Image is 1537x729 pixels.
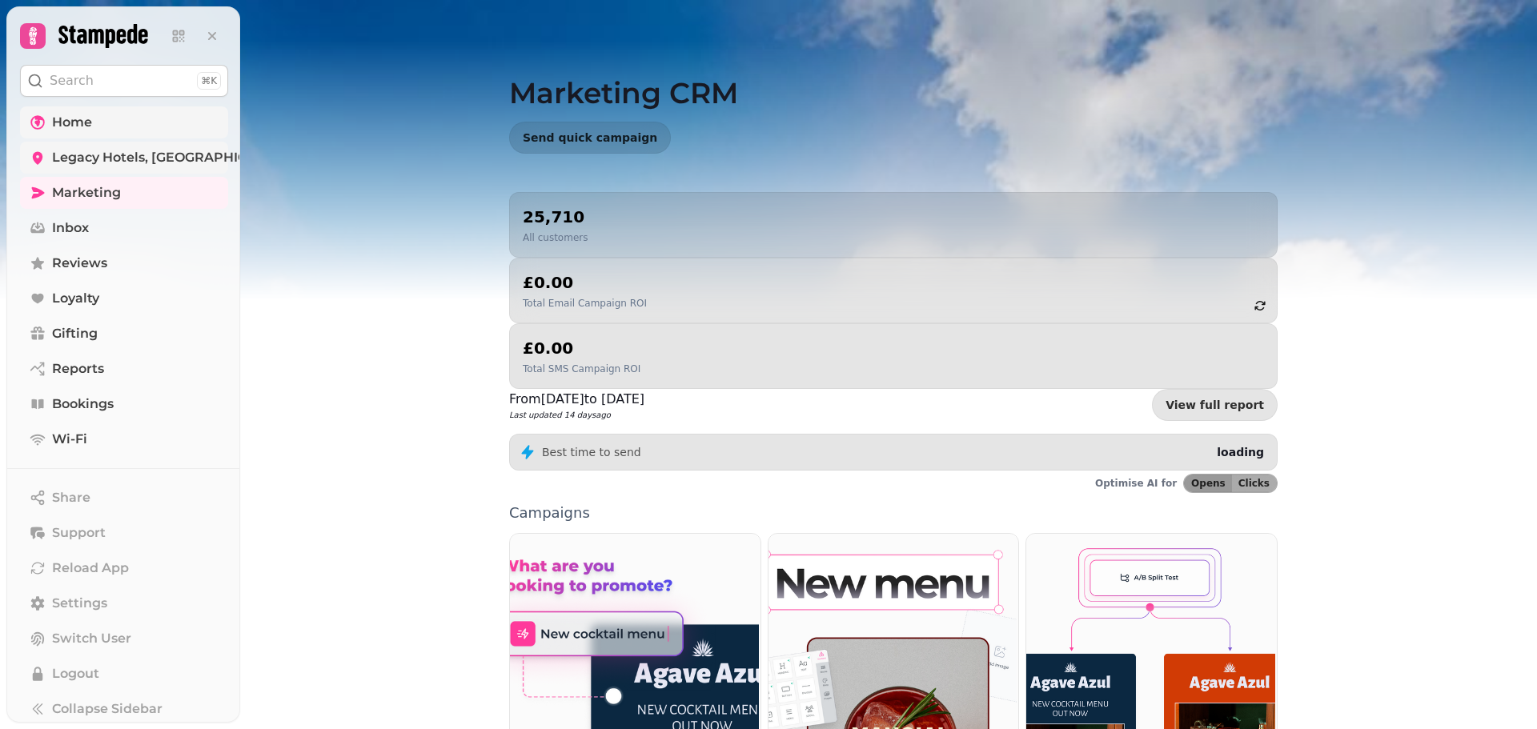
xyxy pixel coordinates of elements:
[52,559,129,578] span: Reload App
[20,658,228,690] button: Logout
[52,254,107,273] span: Reviews
[50,71,94,90] p: Search
[1152,389,1278,421] a: View full report
[523,297,647,310] p: Total Email Campaign ROI
[52,359,104,379] span: Reports
[20,247,228,279] a: Reviews
[20,423,228,455] a: Wi-Fi
[1232,475,1277,492] button: Clicks
[52,594,107,613] span: Settings
[20,517,228,549] button: Support
[20,142,228,174] a: Legacy Hotels, [GEOGRAPHIC_DATA] - 83920
[20,318,228,350] a: Gifting
[1095,477,1177,490] p: Optimise AI for
[523,362,640,375] p: Total SMS Campaign ROI
[20,693,228,725] button: Collapse Sidebar
[523,271,647,294] h2: £0.00
[52,430,87,449] span: Wi-Fi
[197,72,221,90] div: ⌘K
[20,353,228,385] a: Reports
[542,444,641,460] p: Best time to send
[52,218,89,238] span: Inbox
[20,65,228,97] button: Search⌘K
[52,699,163,719] span: Collapse Sidebar
[20,177,228,209] a: Marketing
[20,623,228,655] button: Switch User
[509,122,671,154] button: Send quick campaign
[52,183,121,202] span: Marketing
[1246,292,1274,319] button: refresh
[523,206,588,228] h2: 25,710
[52,523,106,543] span: Support
[1184,475,1232,492] button: Opens
[20,552,228,584] button: Reload App
[509,409,644,421] p: Last updated 14 days ago
[52,395,114,414] span: Bookings
[52,488,90,507] span: Share
[52,324,98,343] span: Gifting
[509,506,1278,520] p: Campaigns
[1191,479,1226,488] span: Opens
[20,212,228,244] a: Inbox
[52,664,99,683] span: Logout
[1217,446,1264,459] span: loading
[523,132,657,143] span: Send quick campaign
[523,231,588,244] p: All customers
[52,289,99,308] span: Loyalty
[20,587,228,619] a: Settings
[52,113,92,132] span: Home
[1238,479,1270,488] span: Clicks
[509,38,1278,109] h1: Marketing CRM
[20,482,228,514] button: Share
[52,629,131,648] span: Switch User
[20,388,228,420] a: Bookings
[20,282,228,314] a: Loyalty
[20,106,228,138] a: Home
[523,337,640,359] h2: £0.00
[509,390,644,409] p: From [DATE] to [DATE]
[52,148,344,167] span: Legacy Hotels, [GEOGRAPHIC_DATA] - 83920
